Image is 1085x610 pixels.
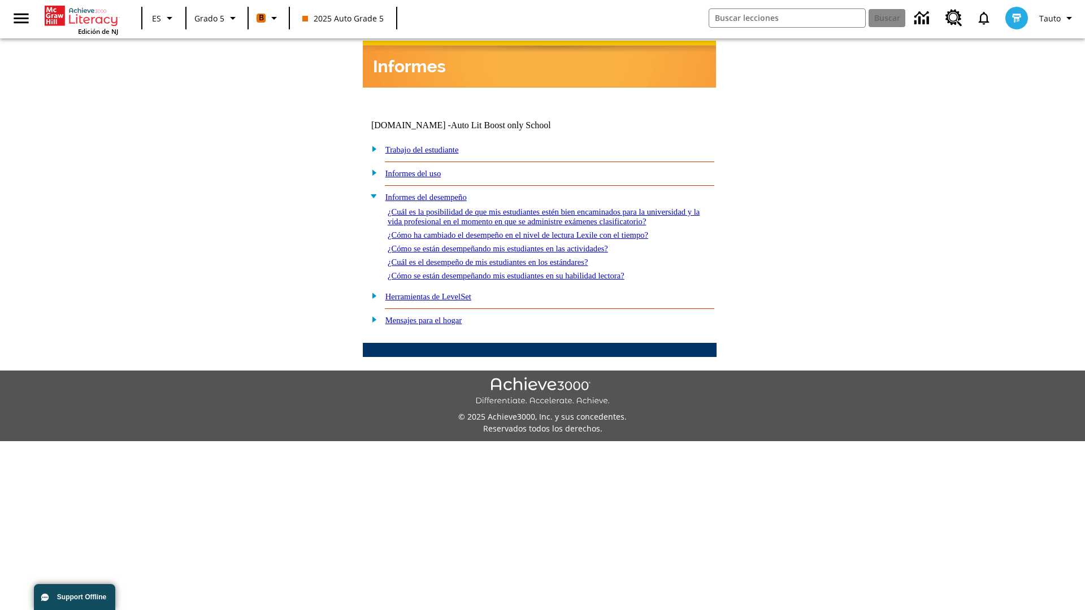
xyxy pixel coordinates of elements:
span: Edición de NJ [78,27,118,36]
button: Boost El color de la clase es anaranjado. Cambiar el color de la clase. [252,8,285,28]
img: plus.gif [366,143,377,154]
span: ES [152,12,161,24]
a: Informes del uso [385,169,441,178]
a: ¿Cómo ha cambiado el desempeño en el nivel de lectura Lexile con el tiempo? [388,230,648,239]
span: 2025 Auto Grade 5 [302,12,384,24]
button: Abrir el menú lateral [5,2,38,35]
img: plus.gif [366,290,377,300]
span: Grado 5 [194,12,224,24]
a: Herramientas de LevelSet [385,292,471,301]
button: Perfil/Configuración [1035,8,1080,28]
img: avatar image [1005,7,1028,29]
a: Notificaciones [969,3,999,33]
img: Achieve3000 Differentiate Accelerate Achieve [475,377,610,406]
a: Mensajes para el hogar [385,316,462,325]
img: minus.gif [366,191,377,201]
img: plus.gif [366,314,377,324]
button: Support Offline [34,584,115,610]
img: header [363,41,716,88]
button: Grado: Grado 5, Elige un grado [190,8,244,28]
a: Centro de recursos, Se abrirá en una pestaña nueva. [939,3,969,33]
span: Support Offline [57,593,106,601]
a: Trabajo del estudiante [385,145,459,154]
a: ¿Cuál es el desempeño de mis estudiantes en los estándares? [388,258,588,267]
td: [DOMAIN_NAME] - [371,120,579,130]
a: ¿Cómo se están desempeñando mis estudiantes en su habilidad lectora? [388,271,624,280]
button: Escoja un nuevo avatar [999,3,1035,33]
a: Centro de información [908,3,939,34]
span: Tauto [1039,12,1061,24]
a: Informes del desempeño [385,193,467,202]
input: Buscar campo [709,9,865,27]
a: ¿Cómo se están desempeñando mis estudiantes en las actividades? [388,244,608,253]
span: B [259,11,264,25]
img: plus.gif [366,167,377,177]
a: ¿Cuál es la posibilidad de que mis estudiantes estén bien encaminados para la universidad y la vi... [388,207,700,226]
button: Lenguaje: ES, Selecciona un idioma [146,8,182,28]
nobr: Auto Lit Boost only School [451,120,551,130]
div: Portada [45,3,118,36]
